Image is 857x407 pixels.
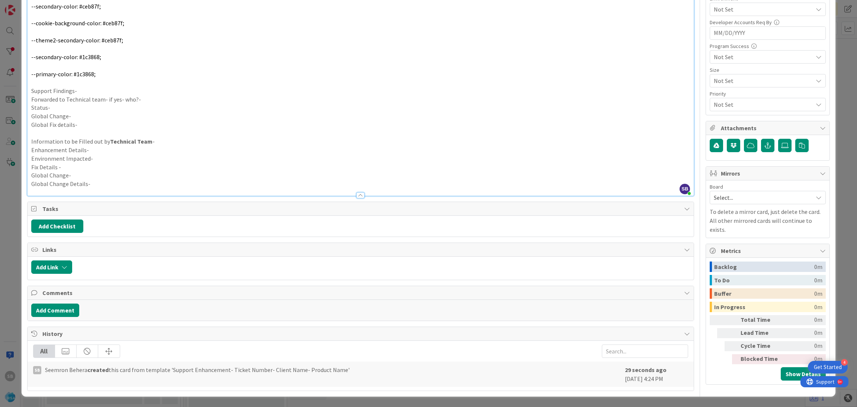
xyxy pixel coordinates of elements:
[31,171,690,180] p: Global Change-
[31,95,690,104] p: Forwarded to Technical team- if yes- who?-
[784,354,822,364] div: 0m
[31,19,124,27] span: --cookie-background-color: #ceb87f;
[42,288,681,297] span: Comments
[710,20,826,25] div: Developer Accounts Req By
[33,366,41,374] div: SB
[714,5,813,14] span: Not Set
[714,275,814,285] div: To Do
[721,169,816,178] span: Mirrors
[31,260,72,274] button: Add Link
[714,76,809,86] span: Not Set
[721,124,816,132] span: Attachments
[31,87,690,95] p: Support Findings-
[42,245,681,254] span: Links
[814,288,822,299] div: 0m
[33,345,55,358] div: All
[602,344,688,358] input: Search...
[625,366,667,374] b: 29 seconds ago
[714,192,809,203] span: Select...
[714,99,809,110] span: Not Set
[714,52,813,61] span: Not Set
[42,204,681,213] span: Tasks
[31,70,96,78] span: --primary-color: #1c3868;
[710,67,826,73] div: Size
[31,180,690,188] p: Global Change Details-
[714,288,814,299] div: Buffer
[710,207,826,234] p: To delete a mirror card, just delete the card. All other mirrored cards will continue to exists.
[45,365,350,374] span: Seemron Behera this card from template 'Support Enhancement- Ticket Number- Client Name- Product ...
[741,341,781,351] div: Cycle Time
[110,138,153,145] strong: Technical Team
[714,302,814,312] div: In Progress
[31,3,101,10] span: --secondary-color: #ceb87f;
[721,246,816,255] span: Metrics
[710,44,826,49] div: Program Success
[31,219,83,233] button: Add Checklist
[710,91,826,96] div: Priority
[784,315,822,325] div: 0m
[31,304,79,317] button: Add Comment
[31,112,690,121] p: Global Change-
[814,363,842,371] div: Get Started
[710,184,723,189] span: Board
[714,27,822,39] input: MM/DD/YYYY
[42,329,681,338] span: History
[31,53,101,61] span: --secondary-color: #1c3868;
[741,354,781,364] div: Blocked Time
[841,359,848,366] div: 4
[680,184,690,194] span: SB
[741,315,781,325] div: Total Time
[814,302,822,312] div: 0m
[784,341,822,351] div: 0m
[808,361,848,374] div: Open Get Started checklist, remaining modules: 4
[625,365,688,383] div: [DATE] 4:24 PM
[741,328,781,338] div: Lead Time
[38,3,41,9] div: 9+
[31,137,690,146] p: Information to be Filled out by -
[31,103,690,112] p: Status-
[31,121,690,129] p: Global Fix details-
[87,366,109,374] b: created
[781,367,826,381] button: Show Details
[784,328,822,338] div: 0m
[31,146,690,154] p: Enhancement Details-
[31,154,690,163] p: Environment Impacted-
[16,1,34,10] span: Support
[814,275,822,285] div: 0m
[814,262,822,272] div: 0m
[714,262,814,272] div: Backlog
[31,36,123,44] span: --theme2-secondary-color: #ceb87f;
[31,163,690,172] p: Fix Details -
